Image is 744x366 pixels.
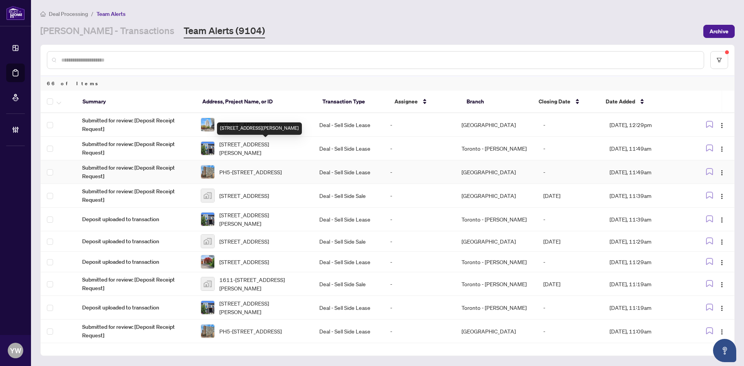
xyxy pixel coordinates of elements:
[716,235,728,247] button: Logo
[455,113,537,137] td: [GEOGRAPHIC_DATA]
[537,320,603,343] td: -
[384,208,455,231] td: -
[537,137,603,160] td: -
[394,97,418,106] span: Assignee
[384,160,455,184] td: -
[719,329,725,335] img: Logo
[716,189,728,202] button: Logo
[603,160,689,184] td: [DATE], 11:49am
[455,137,537,160] td: Toronto - [PERSON_NAME]
[76,91,196,113] th: Summary
[82,163,188,180] span: Submitted for review: [Deposit Receipt Request]
[384,252,455,272] td: -
[603,208,689,231] td: [DATE], 11:39am
[537,113,603,137] td: -
[719,170,725,176] img: Logo
[455,160,537,184] td: [GEOGRAPHIC_DATA]
[219,140,307,157] span: [STREET_ADDRESS][PERSON_NAME]
[603,113,689,137] td: [DATE], 12:29pm
[201,255,214,268] img: thumbnail-img
[219,258,269,266] span: [STREET_ADDRESS]
[219,120,269,129] span: [STREET_ADDRESS]
[219,211,307,228] span: [STREET_ADDRESS][PERSON_NAME]
[603,272,689,296] td: [DATE], 11:19am
[716,166,728,178] button: Logo
[219,168,282,176] span: PH5-[STREET_ADDRESS]
[184,24,265,38] a: Team Alerts (9104)
[716,301,728,314] button: Logo
[384,231,455,252] td: -
[719,193,725,199] img: Logo
[719,146,725,152] img: Logo
[710,51,728,69] button: filter
[716,213,728,225] button: Logo
[537,160,603,184] td: -
[537,231,603,252] td: [DATE]
[384,320,455,343] td: -
[606,97,635,106] span: Date Added
[537,272,603,296] td: [DATE]
[40,24,174,38] a: [PERSON_NAME] - Transactions
[719,282,725,288] img: Logo
[219,327,282,335] span: PH5-[STREET_ADDRESS]
[201,277,214,290] img: thumbnail-img
[196,91,316,113] th: Address, Project Name, or ID
[201,325,214,338] img: thumbnail-img
[603,137,689,160] td: [DATE], 11:49am
[537,296,603,320] td: -
[384,113,455,137] td: -
[219,275,307,292] span: 1611-[STREET_ADDRESS][PERSON_NAME]
[603,231,689,252] td: [DATE], 11:29am
[384,296,455,320] td: -
[455,296,537,320] td: Toronto - [PERSON_NAME]
[201,189,214,202] img: thumbnail-img
[603,296,689,320] td: [DATE], 11:19am
[91,9,93,18] li: /
[455,272,537,296] td: Toronto - [PERSON_NAME]
[713,339,736,362] button: Open asap
[716,325,728,337] button: Logo
[41,76,734,91] div: 66 of Items
[703,25,735,38] button: Archive
[537,184,603,208] td: [DATE]
[537,208,603,231] td: -
[201,118,214,131] img: thumbnail-img
[313,160,384,184] td: Deal - Sell Side Lease
[384,272,455,296] td: -
[201,301,214,314] img: thumbnail-img
[201,142,214,155] img: thumbnail-img
[82,116,188,133] span: Submitted for review: [Deposit Receipt Request]
[313,231,384,252] td: Deal - Sell Side Sale
[455,252,537,272] td: Toronto - [PERSON_NAME]
[716,119,728,131] button: Logo
[719,217,725,223] img: Logo
[455,208,537,231] td: Toronto - [PERSON_NAME]
[313,252,384,272] td: Deal - Sell Side Lease
[40,11,46,17] span: home
[603,320,689,343] td: [DATE], 11:09am
[719,259,725,266] img: Logo
[82,215,188,223] span: Deposit uploaded to transaction
[388,91,460,113] th: Assignee
[599,91,686,113] th: Date Added
[384,184,455,208] td: -
[313,137,384,160] td: Deal - Sell Side Lease
[201,165,214,179] img: thumbnail-img
[716,57,722,63] span: filter
[313,113,384,137] td: Deal - Sell Side Lease
[455,320,537,343] td: [GEOGRAPHIC_DATA]
[460,91,532,113] th: Branch
[603,184,689,208] td: [DATE], 11:39am
[603,252,689,272] td: [DATE], 11:29am
[537,252,603,272] td: -
[82,275,188,292] span: Submitted for review: [Deposit Receipt Request]
[219,299,307,316] span: [STREET_ADDRESS][PERSON_NAME]
[82,187,188,204] span: Submitted for review: [Deposit Receipt Request]
[313,296,384,320] td: Deal - Sell Side Lease
[219,191,269,200] span: [STREET_ADDRESS]
[219,237,269,246] span: [STREET_ADDRESS]
[716,142,728,155] button: Logo
[719,305,725,311] img: Logo
[316,91,388,113] th: Transaction Type
[313,320,384,343] td: Deal - Sell Side Lease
